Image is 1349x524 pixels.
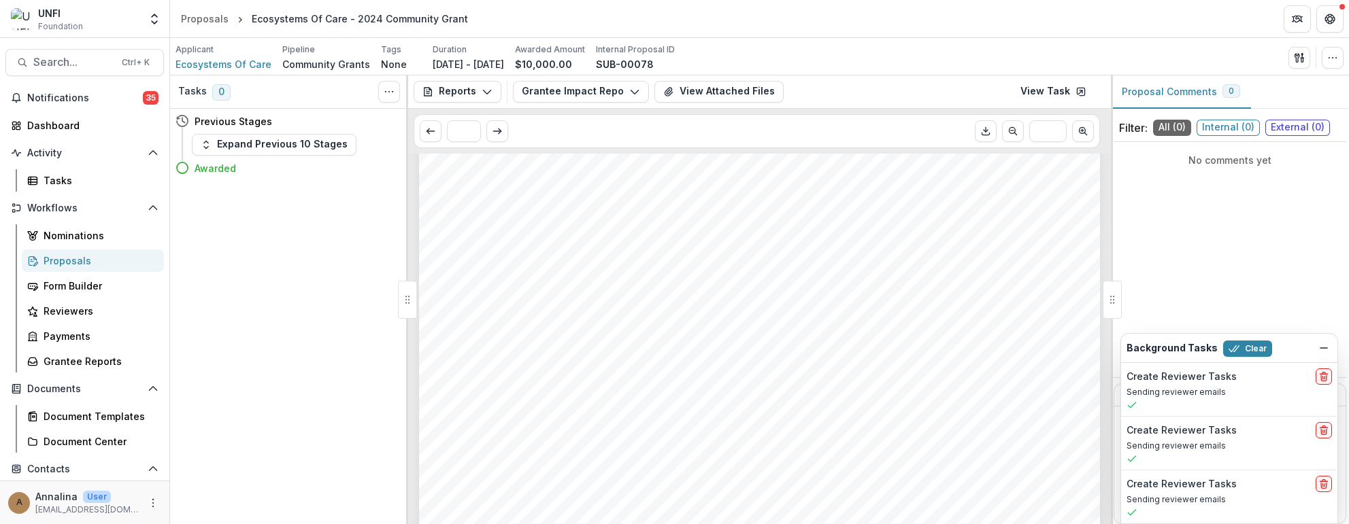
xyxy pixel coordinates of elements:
[22,224,164,247] a: Nominations
[1072,120,1094,142] button: Scroll to next page
[145,495,161,511] button: More
[461,162,569,176] span: See attached files
[176,57,271,71] a: Ecosystems Of Care
[414,81,501,103] button: Reports
[461,472,1037,488] span: What is the dollar value of fresh, healthy food that was made available to at-
[27,203,142,214] span: Workflows
[5,49,164,76] button: Search...
[44,329,153,343] div: Payments
[1223,340,1272,357] button: Clear
[486,120,508,142] button: Scroll to next page
[22,169,164,192] a: Tasks
[181,12,229,26] div: Proposals
[1316,340,1332,356] button: Dismiss
[176,43,214,56] p: Applicant
[27,92,143,104] span: Notifications
[119,55,152,70] div: Ctrl + K
[433,57,504,71] p: [DATE] - [DATE]
[461,291,1049,304] span: Please review the UNFI Foundation impact metrics of interest and list the quantifiable impact that
[22,405,164,427] a: Document Templates
[35,489,78,504] p: Annalina
[22,430,164,453] a: Document Center
[461,250,588,268] span: Impact Metrics
[35,504,139,516] p: [EMAIL_ADDRESS][DOMAIN_NAME]
[44,354,153,368] div: Grantee Reports
[44,173,153,188] div: Tasks
[1316,422,1332,438] button: delete
[1127,478,1237,490] h2: Create Reviewer Tasks
[975,120,997,142] button: Download PDF
[282,57,370,71] p: Community Grants
[378,81,400,103] button: Toggle View Cancelled Tasks
[461,437,503,451] span: 77,400
[33,56,114,69] span: Search...
[654,81,784,103] button: View Attached Files
[27,383,142,395] span: Documents
[1127,343,1218,354] h2: Background Tasks
[461,417,1057,433] span: How many lbs. of fresh, healthy food were distributed because of this project?
[1119,153,1341,167] p: No comments yet
[192,134,356,156] button: Expand Previous 10 Stages
[1265,120,1330,136] span: External ( 0 )
[176,9,473,29] nav: breadcrumb
[44,228,153,243] div: Nominations
[461,362,1052,379] span: How many acres of regenerative or organic farmland did this project create or
[38,6,83,20] div: UNFI
[1002,120,1024,142] button: Scroll to previous page
[1197,120,1260,136] span: Internal ( 0 )
[1012,81,1095,103] a: View Task
[1316,368,1332,385] button: delete
[5,378,164,400] button: Open Documents
[513,81,649,103] button: Grantee Impact Report
[5,197,164,219] button: Open Workflows
[1284,5,1311,33] button: Partners
[27,147,142,159] span: Activity
[461,143,763,159] span: Please Upload Your Impact Report Here
[195,161,236,175] h4: Awarded
[5,458,164,480] button: Open Contacts
[22,325,164,347] a: Payments
[1229,86,1234,96] span: 0
[461,197,563,213] span: Media upload
[461,381,530,397] span: support?
[420,120,442,142] button: Scroll to previous page
[1316,5,1344,33] button: Get Help
[212,84,231,101] span: 0
[5,87,164,109] button: Notifications35
[27,118,153,133] div: Dashboard
[282,43,315,56] p: Pipeline
[1316,476,1332,492] button: delete
[252,12,468,26] div: Ecosystems Of Care - 2024 Community Grant
[596,57,654,71] p: SUB-00078
[44,409,153,423] div: Document Templates
[22,300,164,322] a: Reviewers
[176,9,234,29] a: Proposals
[1127,493,1332,506] p: Sending reviewer emails
[433,43,467,56] p: Duration
[381,57,407,71] p: None
[44,434,153,449] div: Document Center
[515,57,572,71] p: $10,000.00
[381,43,401,56] p: Tags
[22,350,164,372] a: Grantee Reports
[5,142,164,164] button: Open Activity
[22,275,164,297] a: Form Builder
[27,464,142,475] span: Contacts
[461,217,569,231] span: See attached files
[145,5,164,33] button: Open entity switcher
[38,20,83,33] span: Foundation
[1119,120,1148,136] p: Filter:
[44,279,153,293] div: Form Builder
[143,91,159,105] span: 35
[461,309,1049,323] span: this funding supported. All fields are optional and we only request that you provide information for
[1153,120,1191,136] span: All ( 0 )
[44,304,153,318] div: Reviewers
[1127,425,1237,436] h2: Create Reviewer Tasks
[596,43,675,56] p: Internal Proposal ID
[178,86,207,97] h3: Tasks
[16,498,22,507] div: Annalina
[22,249,164,272] a: Proposals
[44,254,153,268] div: Proposals
[1127,371,1237,383] h2: Create Reviewer Tasks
